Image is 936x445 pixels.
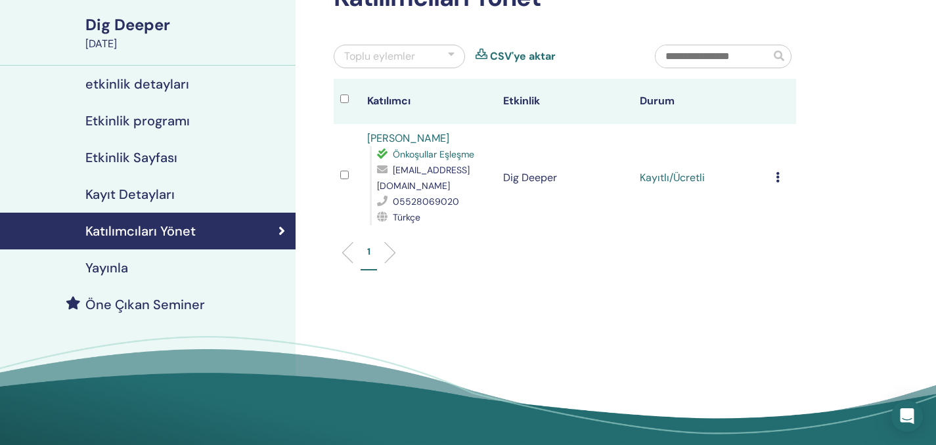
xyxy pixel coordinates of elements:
span: [EMAIL_ADDRESS][DOMAIN_NAME] [377,164,470,192]
th: Durum [633,79,769,124]
h4: Etkinlik programı [85,113,190,129]
div: Toplu eylemler [344,49,415,64]
h4: Kayıt Detayları [85,186,175,202]
p: 1 [367,245,370,259]
span: 05528069020 [393,196,459,207]
h4: Katılımcıları Yönet [85,223,196,239]
h4: Öne Çıkan Seminer [85,297,205,312]
span: Türkçe [393,211,420,223]
th: Etkinlik [497,79,633,124]
td: Dig Deeper [497,124,633,232]
div: Open Intercom Messenger [891,400,923,432]
a: [PERSON_NAME] [367,131,449,145]
h4: etkinlik detayları [85,76,189,92]
a: CSV'ye aktar [490,49,556,64]
div: [DATE] [85,36,288,52]
h4: Yayınla [85,260,128,276]
a: Dig Deeper[DATE] [78,14,296,52]
div: Dig Deeper [85,14,288,36]
span: Önkoşullar Eşleşme [393,148,474,160]
h4: Etkinlik Sayfası [85,150,177,165]
th: Katılımcı [361,79,497,124]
